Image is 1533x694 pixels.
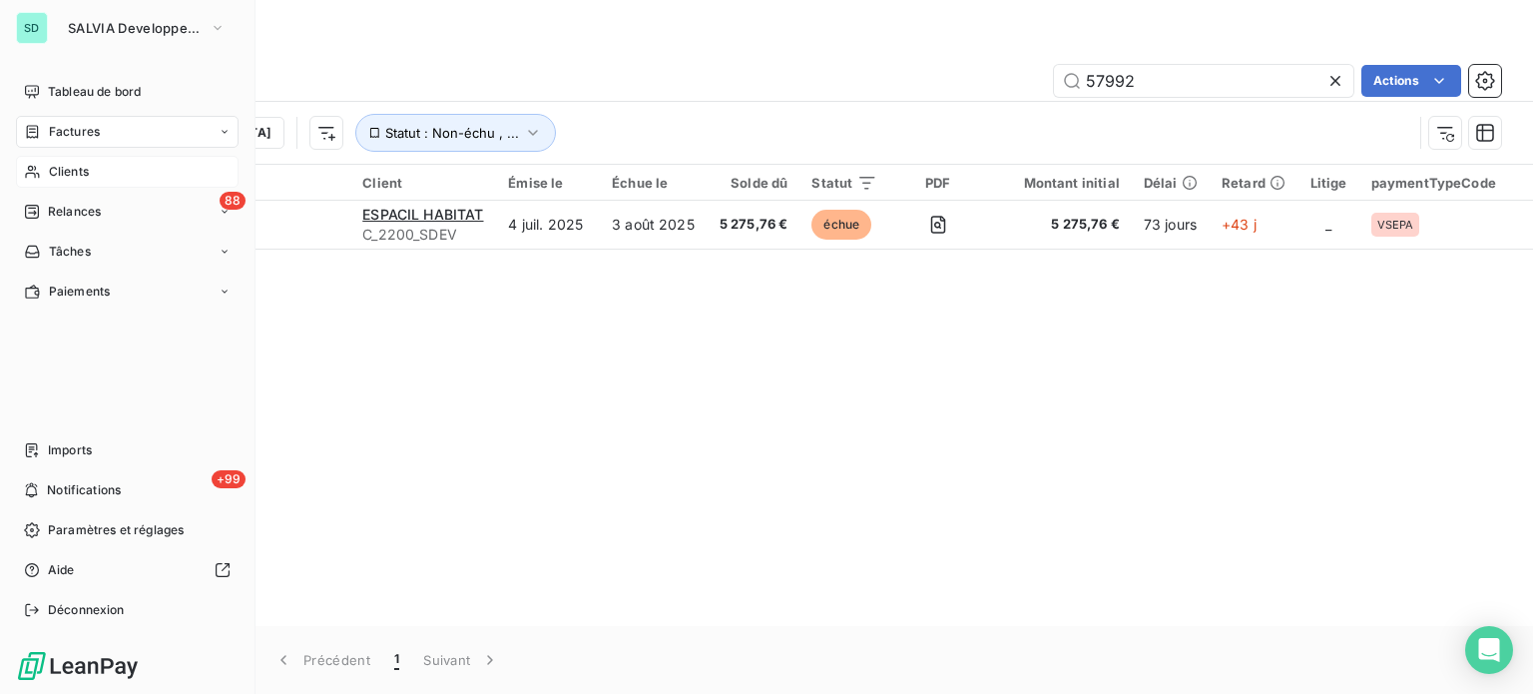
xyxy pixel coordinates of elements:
img: Logo LeanPay [16,650,140,682]
div: Client [362,175,484,191]
button: Suivant [411,639,512,681]
span: Notifications [47,481,121,499]
span: Relances [48,203,101,221]
button: Précédent [261,639,382,681]
div: Émise le [508,175,588,191]
span: Tâches [49,243,91,261]
span: Tableau de bord [48,83,141,101]
td: 73 jours [1132,201,1210,249]
div: SD [16,12,48,44]
span: Déconnexion [48,601,125,619]
button: Statut : Non-échu , ... [355,114,556,152]
button: Actions [1361,65,1461,97]
span: Aide [48,561,75,579]
div: Open Intercom Messenger [1465,626,1513,674]
span: 1 [394,650,399,670]
td: 4 juil. 2025 [496,201,600,249]
div: Retard [1222,175,1285,191]
div: Montant initial [999,175,1120,191]
span: _ [1325,216,1331,233]
button: 1 [382,639,411,681]
span: Imports [48,441,92,459]
span: VSEPA [1377,219,1414,231]
span: ESPACIL HABITAT [362,206,483,223]
span: Paiements [49,283,110,301]
span: SALVIA Developpement [68,20,202,36]
div: PDF [901,175,975,191]
input: Rechercher [1054,65,1353,97]
span: +43 j [1222,216,1257,233]
div: Statut [811,175,876,191]
a: Aide [16,554,239,586]
span: Clients [49,163,89,181]
div: Solde dû [719,175,787,191]
span: Paramètres et réglages [48,521,184,539]
div: Échue le [612,175,695,191]
div: Litige [1309,175,1346,191]
span: Statut : Non-échu , ... [385,125,519,141]
div: Délai [1144,175,1198,191]
span: échue [811,210,871,240]
span: 5 275,76 € [719,215,787,235]
span: 5 275,76 € [999,215,1120,235]
span: C_2200_SDEV [362,225,484,245]
span: +99 [212,470,246,488]
span: Factures [49,123,100,141]
div: paymentTypeCode [1371,175,1521,191]
td: 3 août 2025 [600,201,707,249]
span: 88 [220,192,246,210]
